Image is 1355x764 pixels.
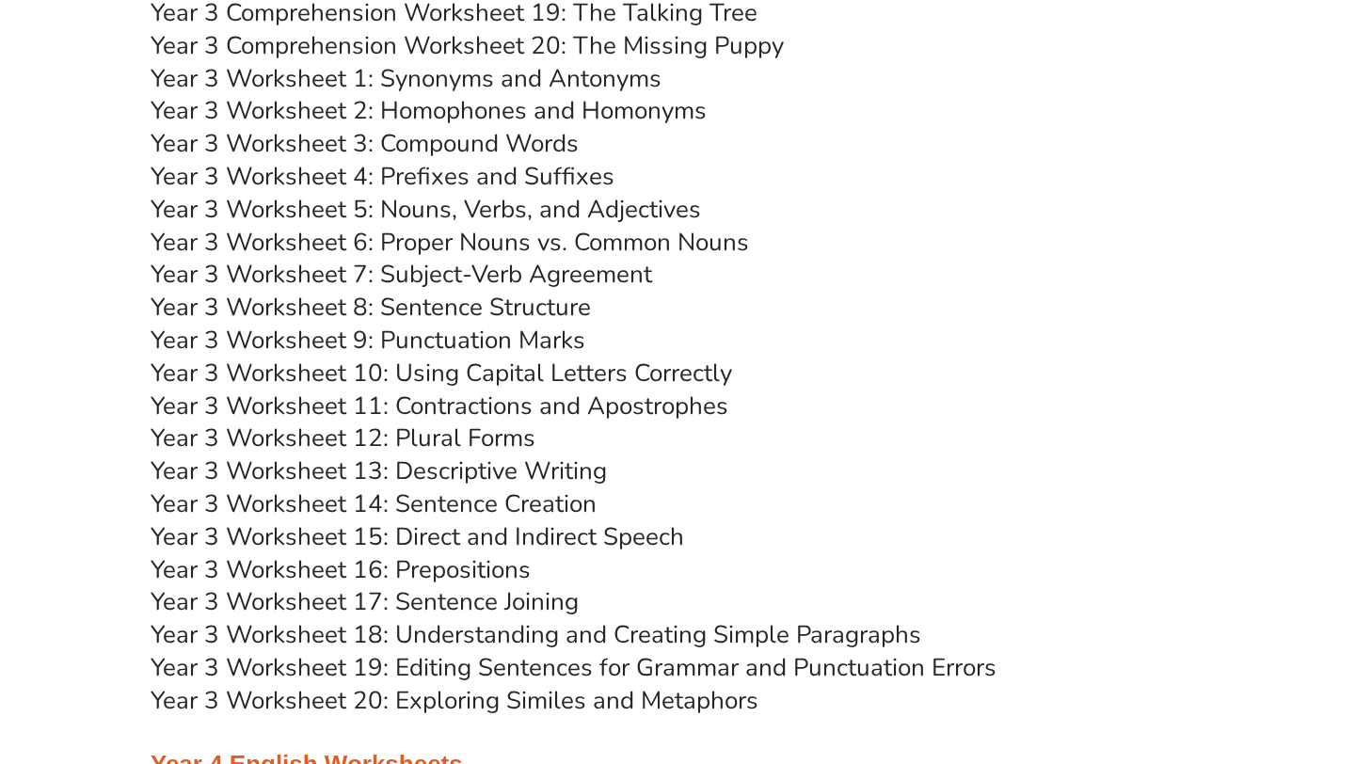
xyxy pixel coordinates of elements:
[151,520,684,553] a: Year 3 Worksheet 15: Direct and Indirect Speech
[151,422,535,454] a: Year 3 Worksheet 12: Plural Forms
[151,651,996,684] a: Year 3 Worksheet 19: Editing Sentences for Grammar and Punctuation Errors
[151,324,585,357] a: Year 3 Worksheet 9: Punctuation Marks
[151,160,614,193] a: Year 3 Worksheet 4: Prefixes and Suffixes
[151,94,707,127] a: Year 3 Worksheet 2: Homophones and Homonyms
[151,585,579,618] a: Year 3 Worksheet 17: Sentence Joining
[151,291,591,324] a: Year 3 Worksheet 8: Sentence Structure
[151,127,579,160] a: Year 3 Worksheet 3: Compound Words
[151,487,597,520] a: Year 3 Worksheet 14: Sentence Creation
[1032,551,1355,764] iframe: Chat Widget
[151,553,531,586] a: Year 3 Worksheet 16: Prepositions
[151,390,728,422] a: Year 3 Worksheet 11: Contractions and Apostrophes
[151,684,758,717] a: Year 3 Worksheet 20: Exploring Similes and Metaphors
[151,357,732,390] a: Year 3 Worksheet 10: Using Capital Letters Correctly
[151,29,784,62] a: Year 3 Comprehension Worksheet 20: The Missing Puppy
[151,258,652,291] a: Year 3 Worksheet 7: Subject-Verb Agreement
[151,193,701,226] a: Year 3 Worksheet 5: Nouns, Verbs, and Adjectives
[151,226,749,259] a: Year 3 Worksheet 6: Proper Nouns vs. Common Nouns
[151,618,921,651] a: Year 3 Worksheet 18: Understanding and Creating Simple Paragraphs
[151,454,607,487] a: Year 3 Worksheet 13: Descriptive Writing
[151,62,662,95] a: Year 3 Worksheet 1: Synonyms and Antonyms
